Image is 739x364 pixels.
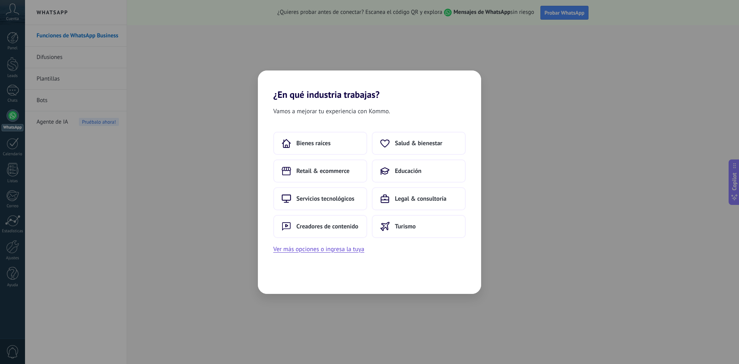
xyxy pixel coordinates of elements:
[273,132,367,155] button: Bienes raíces
[372,132,466,155] button: Salud & bienestar
[296,223,358,230] span: Creadores de contenido
[395,167,421,175] span: Educación
[296,167,349,175] span: Retail & ecommerce
[372,159,466,183] button: Educación
[273,106,390,116] span: Vamos a mejorar tu experiencia con Kommo.
[258,70,481,100] h2: ¿En qué industria trabajas?
[273,159,367,183] button: Retail & ecommerce
[273,187,367,210] button: Servicios tecnológicos
[372,215,466,238] button: Turismo
[296,195,354,203] span: Servicios tecnológicos
[372,187,466,210] button: Legal & consultoría
[273,244,364,254] button: Ver más opciones o ingresa la tuya
[296,139,331,147] span: Bienes raíces
[395,195,446,203] span: Legal & consultoría
[395,223,416,230] span: Turismo
[273,215,367,238] button: Creadores de contenido
[395,139,442,147] span: Salud & bienestar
